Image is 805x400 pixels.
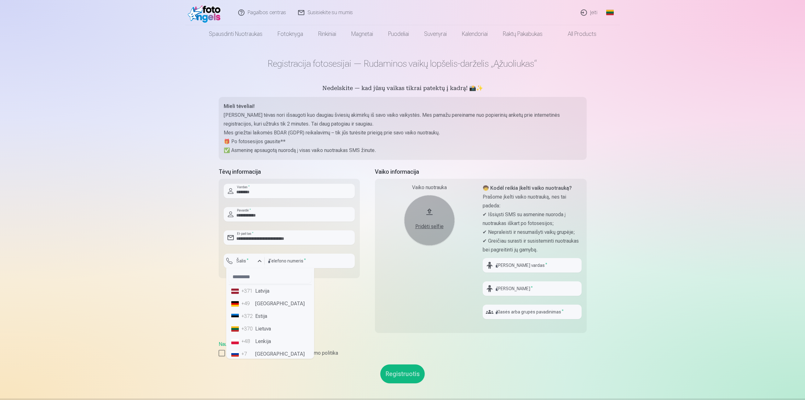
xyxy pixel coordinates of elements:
[311,25,344,43] a: Rinkiniai
[229,285,312,297] li: Latvija
[224,254,265,268] button: Šalis*
[270,25,311,43] a: Fotoknyga
[224,146,582,155] p: ✅ Asmeninę apsaugotą nuorodą į visas vaiko nuotraukas SMS žinute.
[219,58,587,69] h1: Registracija fotosesijai — Rudaminos vaikų lopšelis-darželis „Ąžuoliukas“
[224,103,255,109] strong: Mieli tėveliai!
[344,25,381,43] a: Magnetai
[483,228,582,237] p: ✔ Nepraleisti ir nesumaišyti vaikų grupėje;
[483,193,582,210] p: Prašome įkelti vaiko nuotrauką, nes tai padeda:
[188,3,224,23] img: /fa2
[219,84,587,93] h5: Nedelskite — kad jūsų vaikas tikrai patektų į kadrą! 📸✨
[219,341,259,347] a: Naudotojo sutartis
[234,258,251,264] label: Šalis
[454,25,495,43] a: Kalendoriai
[241,325,254,333] div: +370
[241,300,254,307] div: +49
[495,25,550,43] a: Raktų pakabukas
[380,364,425,383] button: Registruotis
[219,167,360,176] h5: Tėvų informacija
[241,287,254,295] div: +371
[229,310,312,323] li: Estija
[417,25,454,43] a: Suvenyrai
[229,297,312,310] li: [GEOGRAPHIC_DATA]
[380,184,479,191] div: Vaiko nuotrauka
[241,338,254,345] div: +48
[219,341,587,357] div: ,
[224,137,582,146] p: 🎁 Po fotosesijos gausite**
[483,185,572,191] strong: 🧒 Kodėl reikia įkelti vaiko nuotrauką?
[201,25,270,43] a: Spausdinti nuotraukas
[224,128,582,137] p: Mes griežtai laikomės BDAR (GDPR) reikalavimų – tik jūs turėsite prieigą prie savo vaiko nuotraukų.
[381,25,417,43] a: Puodeliai
[224,111,582,128] p: [PERSON_NAME] tėvas nori išsaugoti kuo daugiau šviesių akimirkų iš savo vaiko vaikystės. Mes pama...
[229,323,312,335] li: Lietuva
[483,237,582,254] p: ✔ Greičiau surasti ir susisteminti nuotraukas bei pagreitinti jų gamybą.
[219,349,587,357] label: Sutinku su Naudotojo sutartimi ir privatumo politika
[550,25,604,43] a: All products
[229,335,312,348] li: Lenkija
[375,167,587,176] h5: Vaiko informacija
[411,223,448,230] div: Pridėti selfie
[229,348,312,360] li: [GEOGRAPHIC_DATA]
[404,195,455,245] button: Pridėti selfie
[241,313,254,320] div: +372
[241,350,254,358] div: +7
[483,210,582,228] p: ✔ Išsiųsti SMS su asmenine nuoroda į nuotraukas iškart po fotosesijos;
